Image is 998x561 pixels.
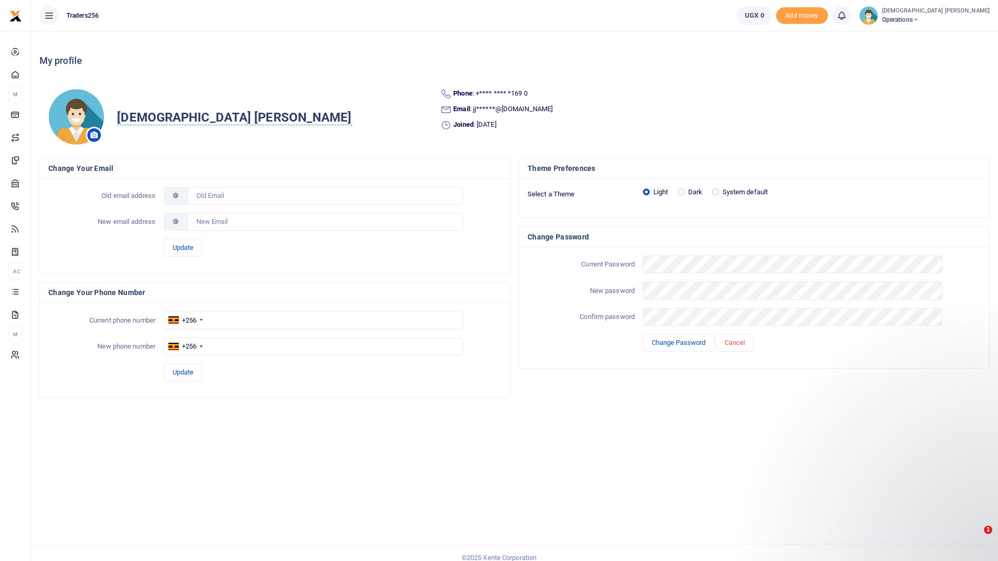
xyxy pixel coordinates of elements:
label: Dark [688,187,702,197]
img: profile-user [859,6,878,25]
label: New password [523,286,639,296]
label: Current Password [523,259,639,270]
li: Toup your wallet [776,7,828,24]
li: M [8,86,22,103]
iframe: Intercom notifications message [790,460,998,533]
a: Add money [776,11,828,19]
h4: Change your phone number [48,287,502,298]
span: Operations [882,15,990,24]
div: Uganda: +256 [164,338,206,355]
label: New email address [44,217,160,227]
div: +256 [182,341,196,352]
small: [DEMOGRAPHIC_DATA] [PERSON_NAME] [882,7,990,16]
input: New Email [188,213,463,231]
div: Uganda: +256 [164,312,206,328]
button: Update [164,364,202,381]
label: Old email address [44,191,160,201]
label: Confirm password [523,312,639,322]
a: UGX 0 [737,6,772,25]
iframe: Intercom live chat [963,526,988,551]
label: New phone number [44,341,160,352]
h4: My profile [40,55,990,66]
label: System default [723,187,768,197]
a: logo-small logo-large logo-large [9,11,22,19]
span: [DEMOGRAPHIC_DATA] [PERSON_NAME] [117,110,351,125]
img: logo-small [9,10,22,22]
li: M [8,326,22,343]
span: Add money [776,7,828,24]
a: profile-user [DEMOGRAPHIC_DATA] [PERSON_NAME] Operations [859,6,990,25]
label: Current phone number [44,315,160,326]
h4: Change your email [48,163,502,174]
b: Phone [453,89,472,97]
span: 1 [984,526,992,534]
li: Ac [8,263,22,280]
span: UGX 0 [745,10,764,21]
h4: Theme Preferences [528,163,981,174]
label: Light [653,187,668,197]
button: Cancel [716,334,754,352]
li: : [DATE] [440,119,981,131]
b: Email [453,105,470,113]
div: +256 [182,315,196,326]
button: Update [164,239,202,257]
label: Select a Theme [523,189,639,199]
input: Old Email [188,187,463,205]
h4: Change Password [528,231,981,243]
b: Joined [453,121,474,128]
li: Wallet ballance [733,6,776,25]
span: traders256 [62,11,103,20]
button: Change Password [643,334,714,352]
